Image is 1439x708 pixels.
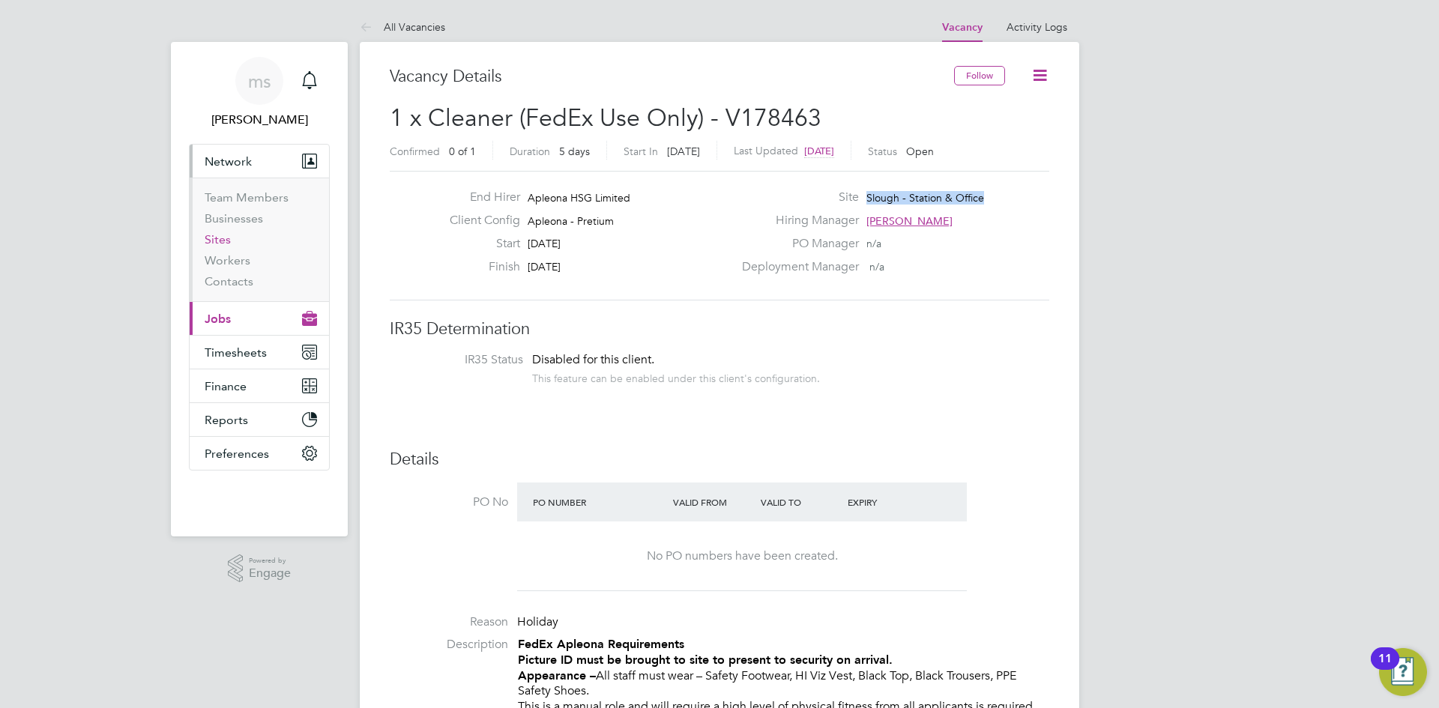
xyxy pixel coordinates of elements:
span: [PERSON_NAME] [866,214,953,228]
div: This feature can be enabled under this client's configuration. [532,368,820,385]
span: Disabled for this client. [532,352,654,367]
span: Preferences [205,447,269,461]
label: Confirmed [390,145,440,158]
span: michelle suchley [189,111,330,129]
a: ms[PERSON_NAME] [189,57,330,129]
span: Engage [249,567,291,580]
div: No PO numbers have been created. [532,548,952,564]
div: Valid To [757,488,845,515]
span: Jobs [205,312,231,326]
label: IR35 Status [405,352,523,368]
a: Businesses [205,211,263,226]
button: Network [190,145,329,178]
button: Finance [190,369,329,402]
label: End Hirer [438,190,520,205]
label: Deployment Manager [733,259,859,275]
button: Reports [190,403,329,436]
label: Status [868,145,897,158]
span: [DATE] [667,145,700,158]
h3: Vacancy Details [390,66,954,88]
span: Open [906,145,934,158]
label: Last Updated [734,144,798,157]
span: 5 days [559,145,590,158]
span: Slough - Station & Office [866,191,984,205]
a: Activity Logs [1007,20,1067,34]
img: berryrecruitment-logo-retina.png [216,485,303,509]
a: Sites [205,232,231,246]
button: Preferences [190,437,329,470]
span: Reports [205,413,248,427]
a: Powered byEngage [228,554,292,583]
span: Powered by [249,554,291,567]
span: Timesheets [205,345,267,360]
nav: Main navigation [171,42,348,536]
span: n/a [866,237,881,250]
label: PO No [390,494,508,510]
div: Network [190,178,329,301]
span: [DATE] [528,260,561,273]
div: Valid From [669,488,757,515]
strong: FedEx Apleona Requirements [518,637,684,651]
label: Reason [390,614,508,630]
span: [DATE] [528,237,561,250]
button: Jobs [190,302,329,335]
div: Expiry [844,488,932,515]
span: Holiday [517,614,558,629]
span: Finance [205,379,247,393]
a: Contacts [205,274,253,288]
span: 0 of 1 [449,145,476,158]
label: Site [733,190,859,205]
strong: Picture ID must be brought to site to present to security on arrival. [518,653,893,667]
a: All Vacancies [360,20,445,34]
a: Workers [205,253,250,267]
span: Network [205,154,252,169]
label: Hiring Manager [733,213,859,229]
label: Finish [438,259,520,275]
label: Description [390,637,508,653]
h3: IR35 Determination [390,318,1049,340]
label: PO Manager [733,236,859,252]
label: Client Config [438,213,520,229]
h3: Details [390,449,1049,471]
button: Timesheets [190,336,329,369]
label: Duration [510,145,550,158]
span: 1 x Cleaner (FedEx Use Only) - V178463 [390,103,821,133]
span: [DATE] [804,145,834,157]
a: Go to home page [189,485,330,509]
span: Apleona - Pretium [528,214,614,228]
span: ms [248,71,271,91]
span: Apleona HSG Limited [528,191,630,205]
div: PO Number [529,488,669,515]
div: 11 [1378,659,1392,678]
strong: Appearance – [518,668,596,683]
span: n/a [869,260,884,273]
label: Start [438,236,520,252]
a: Vacancy [942,21,983,34]
label: Start In [624,145,658,158]
button: Follow [954,66,1005,85]
button: Open Resource Center, 11 new notifications [1379,648,1427,696]
a: Team Members [205,190,289,205]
